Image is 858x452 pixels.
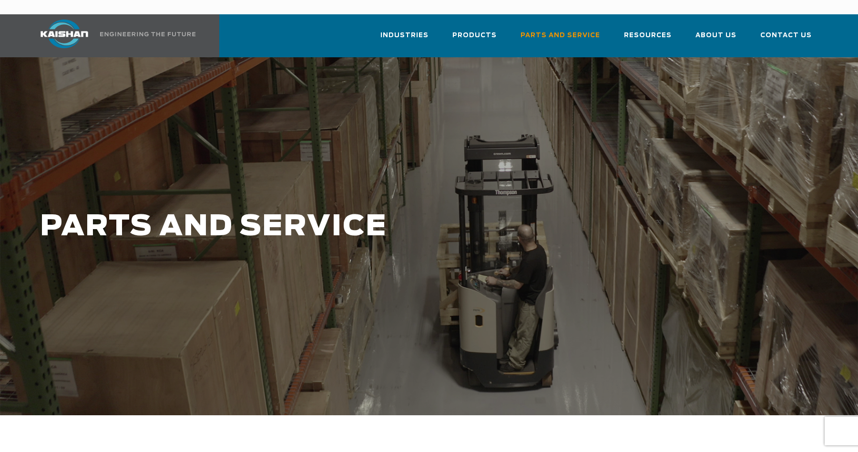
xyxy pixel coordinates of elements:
h1: PARTS AND SERVICE [40,211,686,243]
span: Contact Us [760,30,812,41]
a: Contact Us [760,23,812,55]
a: Resources [624,23,672,55]
a: Products [452,23,497,55]
span: Industries [380,30,429,41]
span: Products [452,30,497,41]
img: Engineering the future [100,32,195,36]
span: About Us [695,30,736,41]
a: Industries [380,23,429,55]
span: Parts and Service [521,30,600,41]
a: Kaishan USA [29,14,197,57]
img: kaishan logo [29,20,100,48]
a: Parts and Service [521,23,600,55]
span: Resources [624,30,672,41]
a: About Us [695,23,736,55]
